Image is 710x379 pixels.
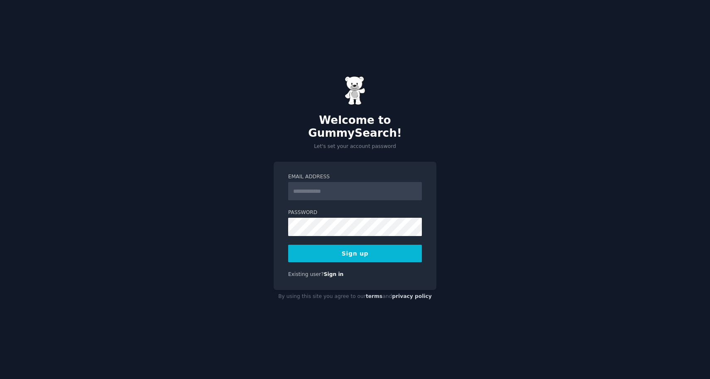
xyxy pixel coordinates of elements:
[288,173,422,181] label: Email Address
[274,143,436,150] p: Let's set your account password
[288,245,422,262] button: Sign up
[366,293,382,299] a: terms
[324,271,344,277] a: Sign in
[274,114,436,140] h2: Welcome to GummySearch!
[288,209,422,217] label: Password
[392,293,432,299] a: privacy policy
[274,290,436,303] div: By using this site you agree to our and
[345,76,365,105] img: Gummy Bear
[288,271,324,277] span: Existing user?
